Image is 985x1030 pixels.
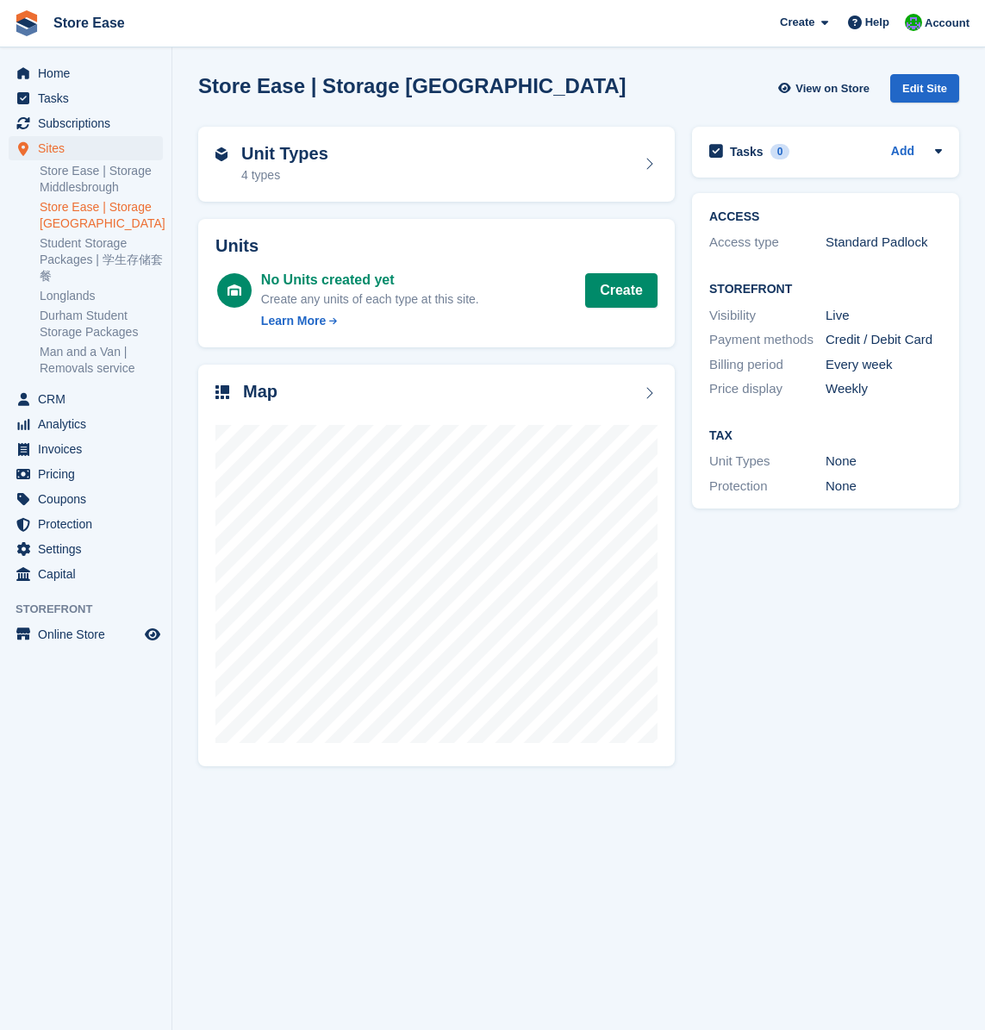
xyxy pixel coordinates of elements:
[709,477,826,496] div: Protection
[709,330,826,350] div: Payment methods
[709,283,942,297] h2: Storefront
[215,385,229,399] img: map-icn-33ee37083ee616e46c38cad1a60f524a97daa1e2b2c8c0bc3eb3415660979fc1.svg
[826,379,942,399] div: Weekly
[9,487,163,511] a: menu
[47,9,132,37] a: Store Ease
[770,144,790,159] div: 0
[38,136,141,160] span: Sites
[9,437,163,461] a: menu
[9,412,163,436] a: menu
[40,344,163,377] a: Man and a Van | Removals service
[890,74,959,109] a: Edit Site
[261,312,479,330] a: Learn More
[9,111,163,135] a: menu
[40,288,163,304] a: Longlands
[38,487,141,511] span: Coupons
[730,144,764,159] h2: Tasks
[40,308,163,340] a: Durham Student Storage Packages
[709,355,826,375] div: Billing period
[142,624,163,645] a: Preview store
[709,306,826,326] div: Visibility
[795,80,870,97] span: View on Store
[585,273,658,308] button: Create
[890,74,959,103] div: Edit Site
[891,142,914,162] a: Add
[215,236,658,256] h2: Units
[215,147,228,161] img: unit-type-icn-2b2737a686de81e16bb02015468b77c625bbabd49415b5ef34ead5e3b44a266d.svg
[241,144,328,164] h2: Unit Types
[9,562,163,586] a: menu
[709,210,942,224] h2: ACCESS
[38,61,141,85] span: Home
[198,365,675,767] a: Map
[709,429,942,443] h2: Tax
[9,136,163,160] a: menu
[198,127,675,203] a: Unit Types 4 types
[198,74,627,97] h2: Store Ease | Storage [GEOGRAPHIC_DATA]
[38,387,141,411] span: CRM
[243,382,277,402] h2: Map
[38,437,141,461] span: Invoices
[709,452,826,471] div: Unit Types
[9,537,163,561] a: menu
[261,290,479,309] div: Create any units of each type at this site.
[16,601,171,618] span: Storefront
[40,163,163,196] a: Store Ease | Storage Middlesbrough
[40,199,163,232] a: Store Ease | Storage [GEOGRAPHIC_DATA]
[38,412,141,436] span: Analytics
[826,233,942,253] div: Standard Padlock
[826,306,942,326] div: Live
[38,622,141,646] span: Online Store
[261,270,479,290] div: No Units created yet
[241,166,328,184] div: 4 types
[9,512,163,536] a: menu
[709,379,826,399] div: Price display
[40,235,163,284] a: Student Storage Packages | 学生存储套餐
[9,86,163,110] a: menu
[38,111,141,135] span: Subscriptions
[776,74,876,103] a: View on Store
[826,330,942,350] div: Credit / Debit Card
[38,512,141,536] span: Protection
[9,462,163,486] a: menu
[228,284,241,297] img: unit-icn-white-d235c252c4782ee186a2df4c2286ac11bc0d7b43c5caf8ab1da4ff888f7e7cf9.svg
[9,622,163,646] a: menu
[38,462,141,486] span: Pricing
[261,312,326,330] div: Learn More
[826,452,942,471] div: None
[826,355,942,375] div: Every week
[38,537,141,561] span: Settings
[14,10,40,36] img: stora-icon-8386f47178a22dfd0bd8f6a31ec36ba5ce8667c1dd55bd0f319d3a0aa187defe.svg
[925,15,969,32] span: Account
[9,387,163,411] a: menu
[9,61,163,85] a: menu
[709,233,826,253] div: Access type
[826,477,942,496] div: None
[38,86,141,110] span: Tasks
[38,562,141,586] span: Capital
[865,14,889,31] span: Help
[780,14,814,31] span: Create
[905,14,922,31] img: Neal Smitheringale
